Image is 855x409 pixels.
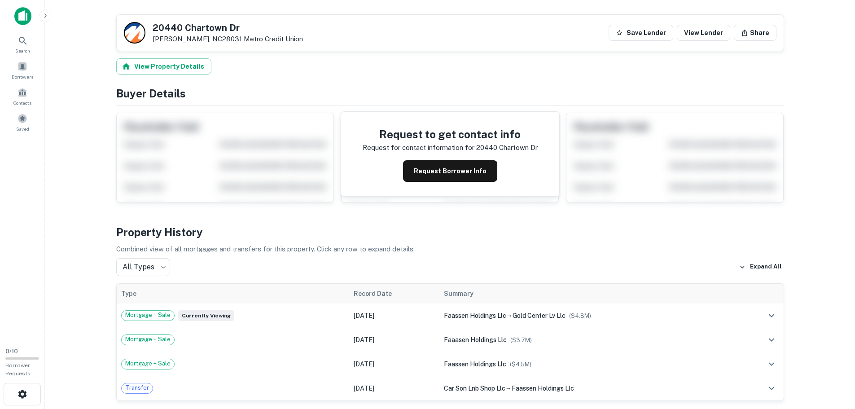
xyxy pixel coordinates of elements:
span: faaasen holdings llc [444,336,507,343]
span: Currently viewing [178,310,234,321]
button: Share [734,25,776,41]
th: Type [117,284,350,303]
button: expand row [764,332,779,347]
a: Search [3,32,42,56]
h4: Buyer Details [116,85,784,101]
span: faassen holdings llc [512,385,574,392]
span: Mortgage + Sale [122,335,174,344]
th: Summary [439,284,737,303]
button: Save Lender [609,25,673,41]
td: [DATE] [349,352,439,376]
td: [DATE] [349,376,439,400]
span: Mortgage + Sale [122,311,174,320]
img: capitalize-icon.png [14,7,31,25]
span: Borrowers [12,73,33,80]
h4: Request to get contact info [363,126,538,142]
span: Transfer [122,383,153,392]
td: [DATE] [349,303,439,328]
button: View Property Details [116,58,211,75]
span: ($ 3.7M ) [510,337,532,343]
div: → [444,383,733,393]
span: ($ 4.5M ) [510,361,531,368]
p: 20440 chartown dr [476,142,538,153]
span: Search [15,47,30,54]
span: Mortgage + Sale [122,359,174,368]
span: car son lnb shop llc [444,385,505,392]
p: Request for contact information for [363,142,474,153]
th: Record Date [349,284,439,303]
a: Saved [3,110,42,134]
span: Contacts [13,99,31,106]
button: expand row [764,308,779,323]
button: Expand All [737,260,784,274]
td: [DATE] [349,328,439,352]
span: faassen holdings llc [444,312,506,319]
div: → [444,311,733,321]
a: Contacts [3,84,42,108]
span: 0 / 10 [5,348,18,355]
span: Borrower Requests [5,362,31,377]
h5: 20440 Chartown Dr [153,23,303,32]
button: expand row [764,356,779,372]
a: Metro Credit Union [244,35,303,43]
p: [PERSON_NAME], NC28031 [153,35,303,43]
span: faassen holdings llc [444,361,506,368]
a: Borrowers [3,58,42,82]
span: ($ 4.8M ) [569,312,591,319]
button: Request Borrower Info [403,160,497,182]
iframe: Chat Widget [810,337,855,380]
div: All Types [116,258,170,276]
p: Combined view of all mortgages and transfers for this property. Click any row to expand details. [116,244,784,255]
span: Saved [16,125,29,132]
a: View Lender [677,25,730,41]
button: expand row [764,381,779,396]
h4: Property History [116,224,784,240]
span: gold center lv llc [513,312,566,319]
